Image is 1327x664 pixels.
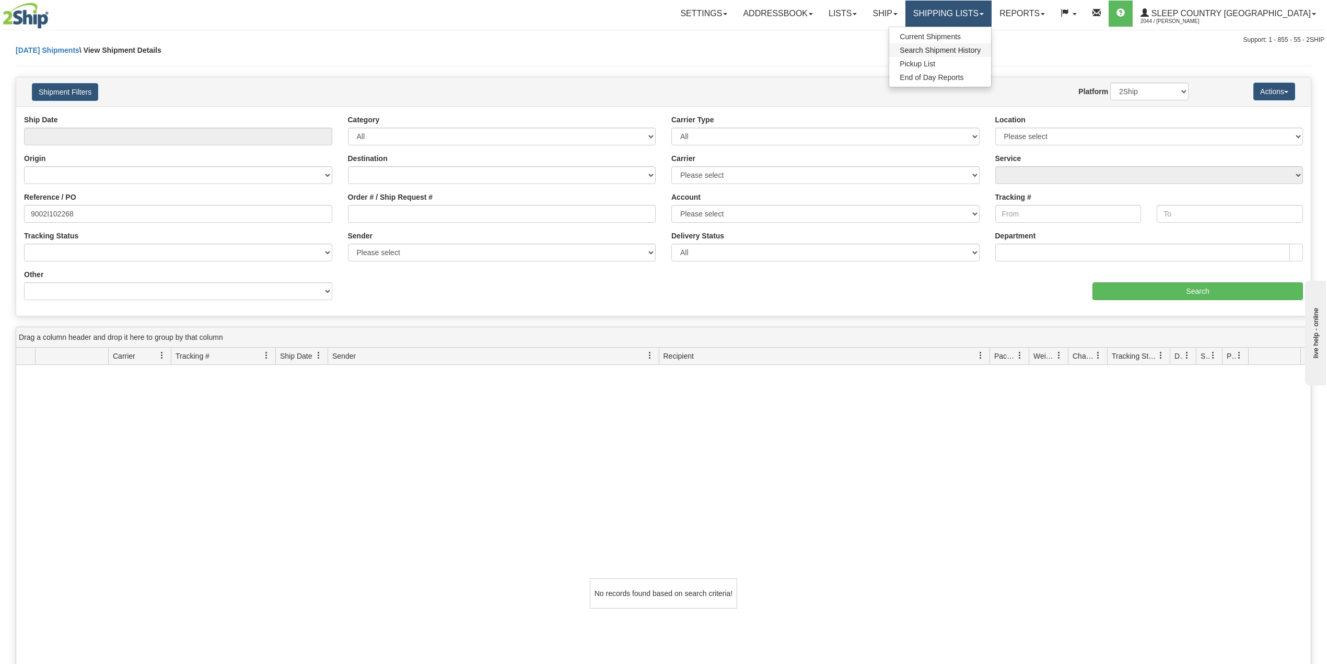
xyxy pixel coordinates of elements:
label: Category [348,115,380,125]
span: 2044 / [PERSON_NAME] [1140,16,1219,27]
label: Carrier Type [671,115,714,125]
input: To [1157,205,1303,223]
a: Search Shipment History [889,43,991,57]
a: Charge filter column settings [1089,347,1107,364]
span: Charge [1073,351,1095,361]
label: Tracking Status [24,231,78,241]
div: Support: 1 - 855 - 55 - 2SHIP [3,36,1324,44]
a: Lists [821,1,865,27]
input: From [995,205,1142,223]
span: End of Day Reports [900,73,963,82]
span: Weight [1033,351,1055,361]
label: Reference / PO [24,192,76,202]
label: Tracking # [995,192,1031,202]
img: logo2044.jpg [3,3,49,29]
div: No records found based on search criteria! [590,578,737,609]
span: Pickup List [900,60,935,68]
a: Pickup Status filter column settings [1230,347,1248,364]
div: grid grouping header [16,327,1311,348]
a: Pickup List [889,57,991,71]
label: Platform [1078,86,1108,97]
label: Other [24,269,43,280]
button: Actions [1253,83,1295,100]
a: Delivery Status filter column settings [1178,347,1196,364]
label: Service [995,153,1021,164]
a: Settings [672,1,735,27]
span: Sleep Country [GEOGRAPHIC_DATA] [1149,9,1311,18]
span: Packages [994,351,1016,361]
span: Sender [332,351,356,361]
span: Search Shipment History [900,46,981,54]
a: Sender filter column settings [641,347,659,364]
a: Tracking Status filter column settings [1152,347,1170,364]
span: Current Shipments [900,32,961,41]
a: Addressbook [735,1,821,27]
label: Location [995,115,1026,125]
button: Shipment Filters [32,83,98,101]
div: live help - online [8,9,97,17]
input: Search [1092,282,1303,300]
a: Carrier filter column settings [153,347,171,364]
a: Recipient filter column settings [972,347,990,364]
label: Ship Date [24,115,58,125]
a: Tracking # filter column settings [258,347,275,364]
span: Shipment Issues [1201,351,1209,361]
a: Weight filter column settings [1050,347,1068,364]
span: Tracking # [176,351,209,361]
label: Account [671,192,701,202]
span: Tracking Status [1112,351,1157,361]
label: Origin [24,153,45,164]
iframe: chat widget [1303,279,1326,385]
label: Department [995,231,1036,241]
span: Delivery Status [1174,351,1183,361]
span: \ View Shipment Details [79,46,161,54]
label: Delivery Status [671,231,724,241]
label: Sender [348,231,373,241]
a: [DATE] Shipments [16,46,79,54]
label: Destination [348,153,388,164]
a: Current Shipments [889,30,991,43]
a: Reports [992,1,1053,27]
span: Ship Date [280,351,312,361]
label: Order # / Ship Request # [348,192,433,202]
label: Carrier [671,153,695,164]
a: Sleep Country [GEOGRAPHIC_DATA] 2044 / [PERSON_NAME] [1133,1,1324,27]
span: Recipient [663,351,694,361]
a: Shipment Issues filter column settings [1204,347,1222,364]
span: Pickup Status [1227,351,1236,361]
a: Ship Date filter column settings [310,347,328,364]
a: Packages filter column settings [1011,347,1029,364]
a: Ship [865,1,905,27]
a: End of Day Reports [889,71,991,84]
a: Shipping lists [905,1,992,27]
span: Carrier [113,351,135,361]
